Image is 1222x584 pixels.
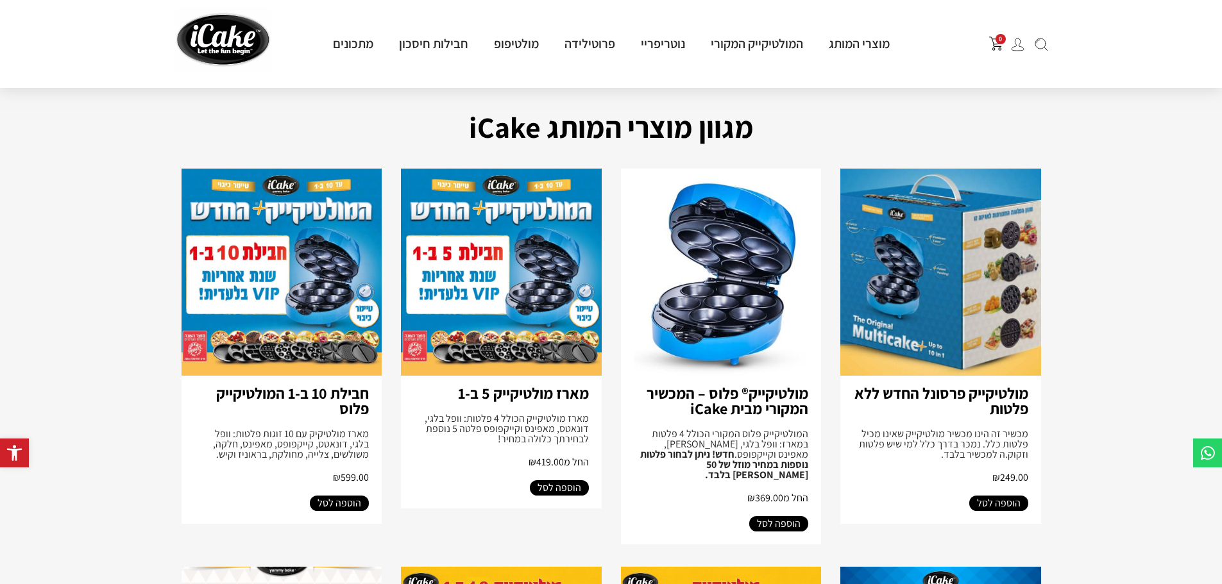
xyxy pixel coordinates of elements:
[977,496,1021,511] span: הוספה לסל
[318,496,361,511] span: הוספה לסל
[194,429,369,460] div: מארז מולטיקיק עם 10 זוגות פלטות: וופל בלגי, דונאטס, קייקפופס, מאפינס, חלקה, משולשים, צלייה, מחולק...
[747,491,783,505] span: 369.00
[757,516,801,531] span: הוספה לסל
[816,35,903,52] a: מוצרי המותג
[853,429,1028,460] div: מכשיר זה הינו מכשיר מולטיקייק שאינו מכיל פלטות כלל. נמכר בדרך כלל למי שיש פלטות וזקוק.ה למכשיר בלבד.
[992,471,1000,484] span: ₪
[320,35,386,52] a: מתכונים
[175,104,1048,149] h1: מגוון מוצרי המותג iCake
[996,34,1006,44] span: 0
[333,471,369,484] span: 599.00
[414,413,589,444] div: מארז מולטיקייק הכולל 4 פלטות: וופל בלגי, דונאטס, מאפינס וקייקפופס פלטה 5 נוספת לבחירתך כלולה במחיר!
[333,471,341,484] span: ₪
[529,455,564,469] span: 419.00
[698,35,816,52] a: המולטיקייק המקורי
[216,383,369,419] a: חבילת 10 ב-1 המולטיקייק פלוס
[749,516,808,531] a: הוספה לסל
[481,35,552,52] a: מולטיפופ
[854,383,1028,419] a: מולטיקייק פרסונל החדש ללא פלטות
[969,496,1028,511] a: הוספה לסל
[628,35,698,52] a: נוטריפריי
[538,480,581,496] span: הוספה לסל
[530,480,589,496] a: הוספה לסל
[634,493,809,503] h2: החל מ
[992,471,1028,484] span: 249.00
[989,37,1003,51] button: פתח עגלת קניות צדדית
[634,429,809,480] div: המולטיקייק פלוס המקורי הכולל 4 פלטות במארז: וופל בלגי, [PERSON_NAME], מאפינס וקייקפופס.
[647,383,808,419] a: מולטיקייק® פלוס – המכשיר המקורי מבית iCake
[310,496,369,511] a: הוספה לסל
[989,37,1003,51] img: shopping-cart.png
[386,35,481,52] a: חבילות חיסכון
[529,455,536,469] span: ₪
[414,457,589,467] h2: החל מ
[458,383,589,403] a: מארז מולטיקייק 5 ב-1
[640,447,808,481] strong: חדש! ניתן לבחור פלטות נוספות במחיר מוזל של 50 [PERSON_NAME] בלבד.
[552,35,628,52] a: פרוטילידה
[747,491,755,505] span: ₪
